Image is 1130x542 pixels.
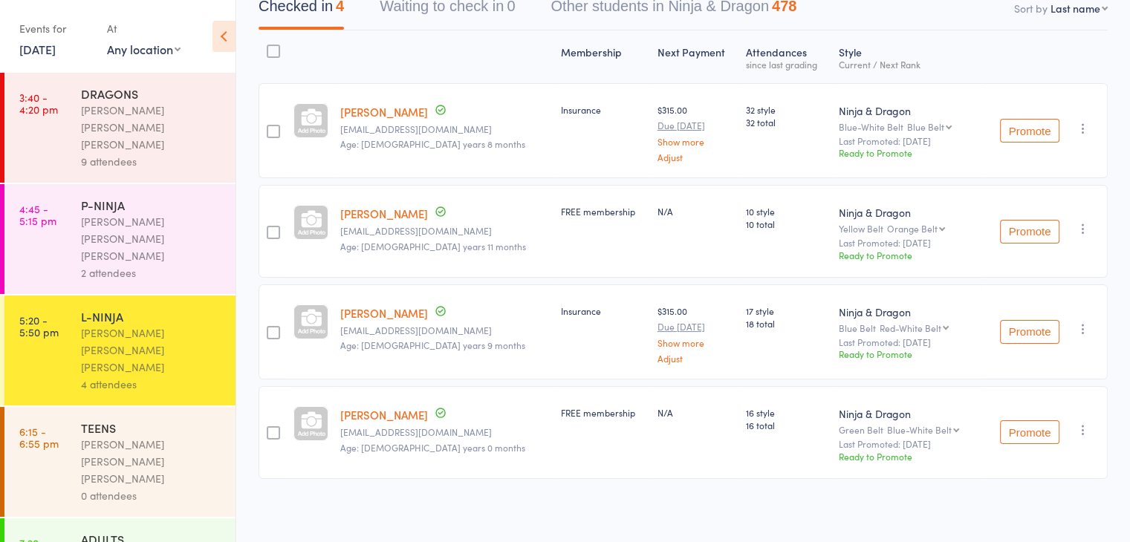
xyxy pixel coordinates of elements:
div: 2 attendees [81,264,223,281]
div: Green Belt [839,425,975,434]
div: FREE membership [561,406,646,419]
div: L-NINJA [81,308,223,324]
span: 18 total [746,317,827,330]
small: Due [DATE] [657,120,735,131]
div: Ready to Promote [839,146,975,159]
div: [PERSON_NAME] [PERSON_NAME] [PERSON_NAME] [81,102,223,153]
a: 3:40 -4:20 pmDRAGONS[PERSON_NAME] [PERSON_NAME] [PERSON_NAME]9 attendees [4,73,236,183]
span: 32 total [746,116,827,128]
div: [PERSON_NAME] [PERSON_NAME] [PERSON_NAME] [81,436,223,487]
small: faran.daneshgari@gmail.com [340,226,549,236]
div: Blue Belt [839,323,975,333]
span: 17 style [746,304,827,317]
span: 16 style [746,406,827,419]
a: [PERSON_NAME] [340,104,428,120]
a: [DATE] [19,41,56,57]
a: 5:20 -5:50 pmL-NINJA[PERSON_NAME] [PERSON_NAME] [PERSON_NAME]4 attendees [4,296,236,405]
div: FREE membership [561,205,646,218]
div: Ready to Promote [839,450,975,463]
div: Orange Belt [887,223,938,233]
div: Atten­dances [740,37,833,76]
small: Last Promoted: [DATE] [839,238,975,248]
small: Last Promoted: [DATE] [839,337,975,347]
div: Red-White Belt [880,323,941,333]
button: Promote [1000,119,1059,143]
div: Events for [19,16,92,41]
div: [PERSON_NAME] [PERSON_NAME] [PERSON_NAME] [81,324,223,376]
small: richabohara@gmail.com [340,325,549,336]
time: 3:40 - 4:20 pm [19,91,58,115]
div: Ninja & Dragon [839,304,975,319]
span: Age: [DEMOGRAPHIC_DATA] years 11 months [340,240,526,252]
small: Last Promoted: [DATE] [839,439,975,449]
div: [PERSON_NAME] [PERSON_NAME] [PERSON_NAME] [81,213,223,264]
div: P-NINJA [81,197,223,213]
div: TEENS [81,419,223,436]
span: 10 total [746,218,827,230]
div: Blue Belt [907,122,944,131]
span: 10 style [746,205,827,218]
div: Any location [107,41,181,57]
span: Age: [DEMOGRAPHIC_DATA] years 8 months [340,137,525,150]
small: Due [DATE] [657,321,735,332]
span: 16 total [746,419,827,431]
div: At [107,16,181,41]
div: 0 attendees [81,487,223,504]
div: 9 attendees [81,153,223,170]
small: minkan08@yahoo.com [340,124,549,134]
div: $315.00 [657,304,735,363]
label: Sort by [1014,1,1048,16]
a: [PERSON_NAME] [340,305,428,321]
div: Blue-White Belt [839,122,975,131]
a: Show more [657,137,735,146]
span: 32 style [746,103,827,116]
div: Current / Next Rank [839,59,975,69]
time: 5:20 - 5:50 pm [19,314,59,338]
small: Last Promoted: [DATE] [839,136,975,146]
div: Ready to Promote [839,347,975,360]
div: N/A [657,406,735,419]
div: since last grading [746,59,827,69]
div: Style [833,37,981,76]
div: Next Payment [652,37,741,76]
div: Insurance [561,103,646,116]
a: Adjust [657,152,735,162]
a: 4:45 -5:15 pmP-NINJA[PERSON_NAME] [PERSON_NAME] [PERSON_NAME]2 attendees [4,184,236,294]
button: Promote [1000,320,1059,344]
a: Adjust [657,353,735,363]
div: N/A [657,205,735,218]
div: Yellow Belt [839,223,975,233]
time: 4:45 - 5:15 pm [19,203,56,226]
div: Insurance [561,304,646,317]
div: Last name [1051,1,1100,16]
div: Ninja & Dragon [839,205,975,220]
span: Age: [DEMOGRAPHIC_DATA] years 9 months [340,339,525,351]
a: [PERSON_NAME] [340,407,428,422]
div: DRAGONS [81,85,223,102]
a: 6:15 -6:55 pmTEENS[PERSON_NAME] [PERSON_NAME] [PERSON_NAME]0 attendees [4,407,236,517]
div: Blue-White Belt [887,425,952,434]
time: 6:15 - 6:55 pm [19,425,59,449]
a: [PERSON_NAME] [340,206,428,221]
div: Ninja & Dragon [839,406,975,421]
a: Show more [657,338,735,347]
button: Promote [1000,420,1059,444]
div: $315.00 [657,103,735,162]
button: Promote [1000,220,1059,244]
div: Membership [555,37,652,76]
div: 4 attendees [81,376,223,393]
div: Ninja & Dragon [839,103,975,118]
div: Ready to Promote [839,249,975,261]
